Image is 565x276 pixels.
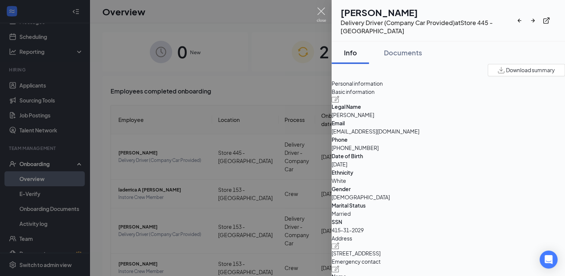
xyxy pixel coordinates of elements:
[339,48,361,57] div: Info
[332,193,565,201] span: [DEMOGRAPHIC_DATA]
[332,127,565,135] span: [EMAIL_ADDRESS][DOMAIN_NAME]
[332,102,565,111] span: Legal Name
[341,19,516,35] div: Delivery Driver (Company Car Provided) at Store 445 - [GEOGRAPHIC_DATA]
[384,48,422,57] div: Documents
[332,177,565,185] span: White
[506,66,555,74] span: Download summary
[332,218,565,226] span: SSN
[332,249,565,257] span: [STREET_ADDRESS]
[332,168,565,177] span: Ethnicity
[332,79,565,88] span: Personal information
[543,17,550,24] svg: ExternalLink
[540,251,558,269] div: Open Intercom Messenger
[341,6,516,19] h1: [PERSON_NAME]
[529,14,543,27] button: ArrowRight
[529,17,537,24] svg: ArrowRight
[332,144,565,152] span: [PHONE_NUMBER]
[332,160,565,168] span: [DATE]
[516,14,529,27] button: ArrowLeftNew
[332,185,565,193] span: Gender
[332,234,565,242] span: Address
[332,135,565,144] span: Phone
[332,111,565,119] span: [PERSON_NAME]
[332,152,565,160] span: Date of Birth
[332,119,565,127] span: Email
[488,64,565,76] button: Download summary
[332,201,565,209] span: Marital Status
[543,14,556,27] button: ExternalLink
[332,226,565,234] span: 415-31-2029
[332,88,565,96] span: Basic information
[332,257,565,266] span: Emergency contact
[332,209,565,218] span: Married
[516,17,523,24] svg: ArrowLeftNew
